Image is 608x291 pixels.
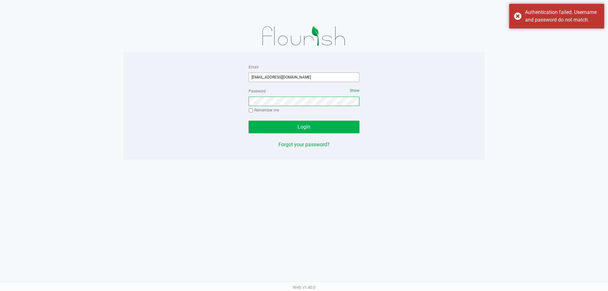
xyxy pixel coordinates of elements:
[525,9,599,24] div: Authentication failed. Username and password do not match.
[249,88,266,94] label: Password
[249,108,253,113] input: Remember me
[278,141,330,149] button: Forgot your password?
[249,107,279,113] label: Remember me
[350,88,359,93] span: Show
[293,285,315,290] span: Web: v1.40.0
[249,64,258,70] label: Email
[298,124,310,130] span: Login
[249,121,359,133] button: Login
